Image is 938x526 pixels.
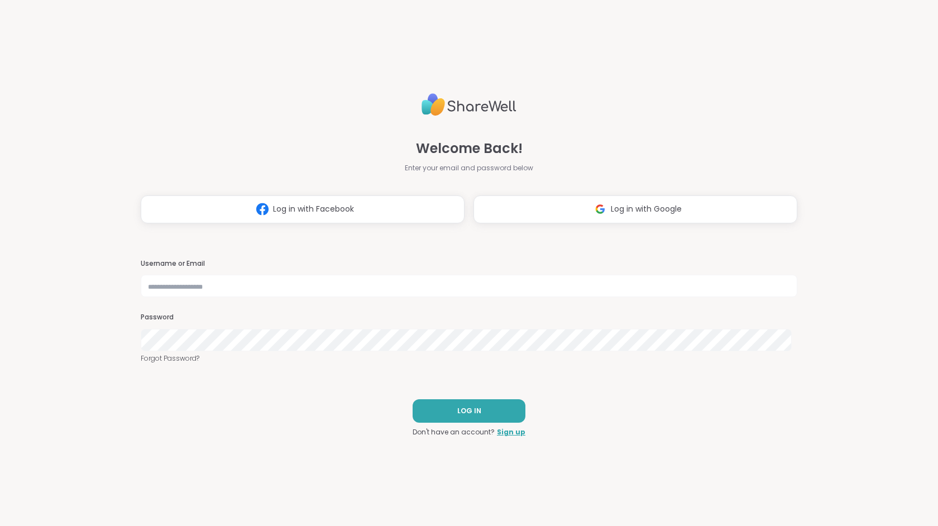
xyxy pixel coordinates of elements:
img: ShareWell Logo [422,89,516,121]
span: Log in with Google [611,203,682,215]
span: LOG IN [457,406,481,416]
a: Sign up [497,427,525,437]
span: Don't have an account? [413,427,495,437]
h3: Password [141,313,797,322]
span: Welcome Back! [416,138,523,159]
button: Log in with Google [473,195,797,223]
img: ShareWell Logomark [590,199,611,219]
a: Forgot Password? [141,353,797,364]
span: Enter your email and password below [405,163,533,173]
img: ShareWell Logomark [252,199,273,219]
button: Log in with Facebook [141,195,465,223]
button: LOG IN [413,399,525,423]
h3: Username or Email [141,259,797,269]
span: Log in with Facebook [273,203,354,215]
